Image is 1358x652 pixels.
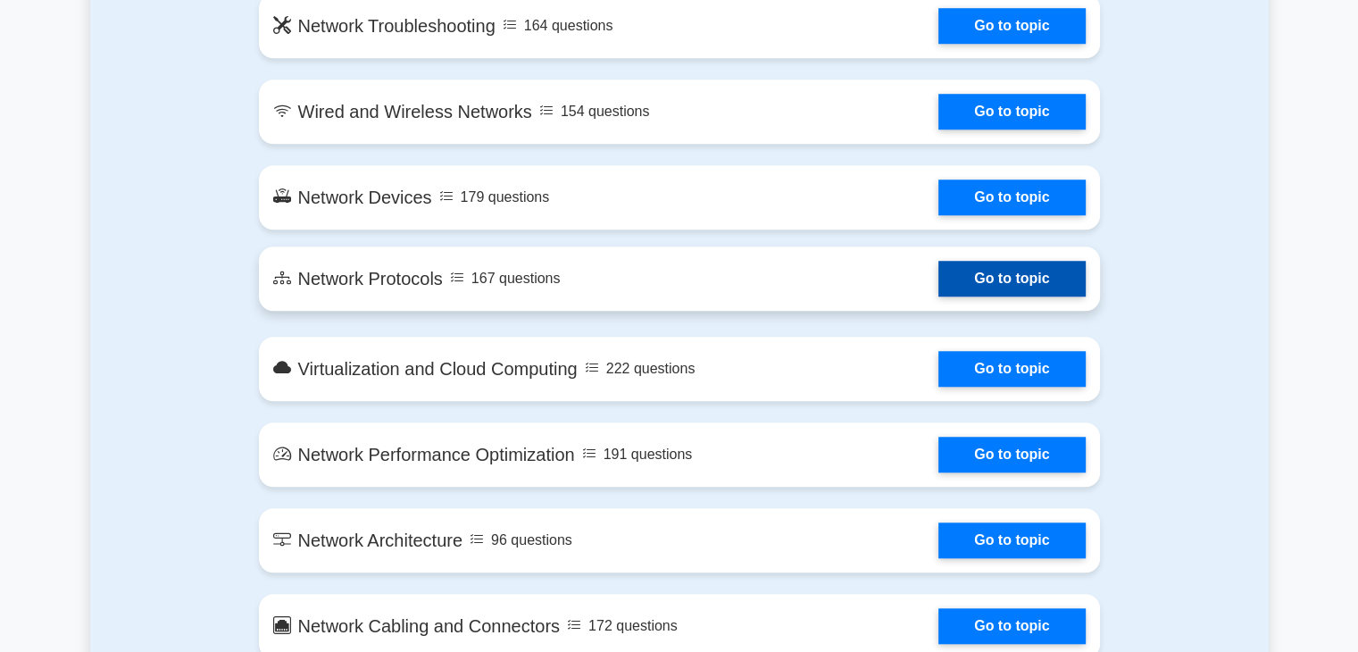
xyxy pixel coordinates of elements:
a: Go to topic [938,608,1085,644]
a: Go to topic [938,437,1085,472]
a: Go to topic [938,8,1085,44]
a: Go to topic [938,522,1085,558]
a: Go to topic [938,351,1085,387]
a: Go to topic [938,261,1085,297]
a: Go to topic [938,180,1085,215]
a: Go to topic [938,94,1085,130]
